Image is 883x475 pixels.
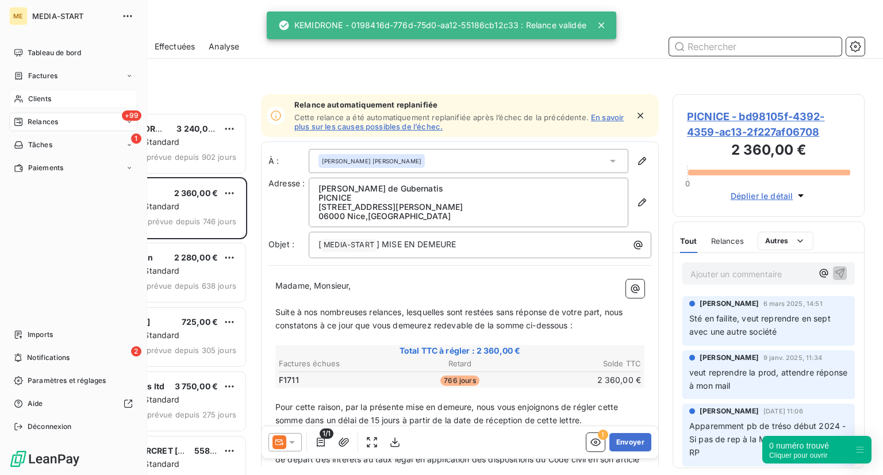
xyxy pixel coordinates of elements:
[320,428,333,439] span: 1/1
[689,421,849,457] span: Apparemment pb de tréso début 2024 - Si pas de rep à la Mise en Demeure, go RP
[521,358,642,370] th: Solde TTC
[28,330,53,340] span: Imports
[176,124,221,133] span: 3 240,00 €
[318,193,619,202] p: PICNICE
[55,113,247,475] div: grid
[521,374,642,386] td: 2 360,00 €
[763,408,803,415] span: [DATE] 11:06
[318,202,619,212] p: [STREET_ADDRESS][PERSON_NAME]
[758,232,813,250] button: Autres
[322,239,376,252] span: MEDIA-START
[700,298,759,309] span: [PERSON_NAME]
[727,189,811,202] button: Déplier le détail
[278,358,398,370] th: Factures échues
[322,157,421,165] span: [PERSON_NAME] [PERSON_NAME]
[155,41,195,52] span: Effectuées
[279,374,299,386] span: F1711
[680,236,697,246] span: Tout
[174,188,218,198] span: 2 360,00 €
[440,376,479,386] span: 766 jours
[148,217,236,226] span: prévue depuis 746 jours
[28,163,63,173] span: Paiements
[32,12,115,21] span: MEDIA-START
[131,346,141,357] span: 2
[147,281,236,290] span: prévue depuis 638 jours
[28,376,106,386] span: Paramètres et réglages
[685,179,690,188] span: 0
[147,410,236,419] span: prévue depuis 275 jours
[318,212,619,221] p: 06000 Nice , [GEOGRAPHIC_DATA]
[268,239,294,249] span: Objet :
[377,239,456,249] span: ] MISE EN DEMEURE
[174,252,218,262] span: 2 280,00 €
[147,152,236,162] span: prévue depuis 902 jours
[147,346,236,355] span: prévue depuis 305 jours
[9,7,28,25] div: ME
[209,41,239,52] span: Analyse
[275,281,351,290] span: Madame, Monsieur,
[689,313,833,336] span: Sté en failite, veut reprendre en sept avec une autre société
[689,367,850,390] span: veut reprendre la prod, attendre réponse à mon mail
[175,381,218,391] span: 3 750,00 €
[687,109,850,140] span: PICNICE - bd98105f-4392-4359-ac13-2f227af06708
[28,94,51,104] span: Clients
[9,450,80,468] img: Logo LeanPay
[763,354,822,361] span: 9 janv. 2025, 11:34
[268,155,309,167] label: À :
[294,100,628,109] span: Relance automatiquement replanifiée
[268,178,305,188] span: Adresse :
[609,433,651,451] button: Envoyer
[28,117,58,127] span: Relances
[131,133,141,144] span: 1
[318,239,321,249] span: [
[400,358,520,370] th: Retard
[294,113,624,131] a: En savoir plus sur les causes possibles de l’échec.
[278,15,586,36] div: KEMIDRONE - 0198416d-776d-75d0-aa12-55186cb12c33 : Relance validée
[294,113,589,122] span: Cette relance a été automatiquement replanifiée après l’échec de la précédente.
[275,402,620,425] span: Pour cette raison, par la présente mise en demeure, nous vous enjoignons de régler cette somme da...
[277,345,643,357] span: Total TTC à régler : 2 360,00 €
[275,307,625,330] span: Suite à nos nombreuses relances, lesquelles sont restées sans réponse de votre part, nous constat...
[28,48,81,58] span: Tableau de bord
[28,71,57,81] span: Factures
[182,317,218,327] span: 725,00 €
[731,190,793,202] span: Déplier le détail
[687,140,850,163] h3: 2 360,00 €
[28,422,72,432] span: Déconnexion
[711,236,744,246] span: Relances
[700,353,759,363] span: [PERSON_NAME]
[28,140,52,150] span: Tâches
[669,37,842,56] input: Rechercher
[318,184,619,193] p: [PERSON_NAME] de Gubernatis
[28,399,43,409] span: Aide
[27,353,70,363] span: Notifications
[122,110,141,121] span: +99
[9,394,137,413] a: Aide
[194,446,231,455] span: 558,00 €
[700,406,759,416] span: [PERSON_NAME]
[81,446,244,455] span: MON JARDIN SERCRET [PERSON_NAME]
[763,300,823,307] span: 6 mars 2025, 14:51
